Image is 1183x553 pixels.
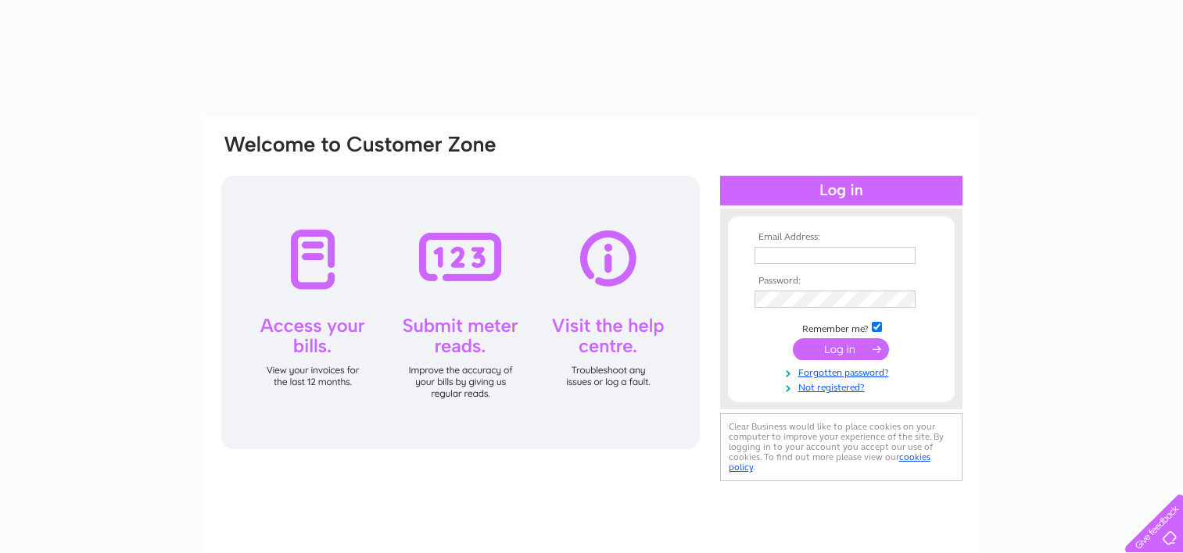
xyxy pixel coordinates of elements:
[729,451,930,473] a: cookies policy
[755,364,932,379] a: Forgotten password?
[751,232,932,243] th: Email Address:
[720,413,963,481] div: Clear Business would like to place cookies on your computer to improve your experience of the sit...
[793,338,889,360] input: Submit
[755,379,932,394] a: Not registered?
[751,319,932,335] td: Remember me?
[751,276,932,287] th: Password:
